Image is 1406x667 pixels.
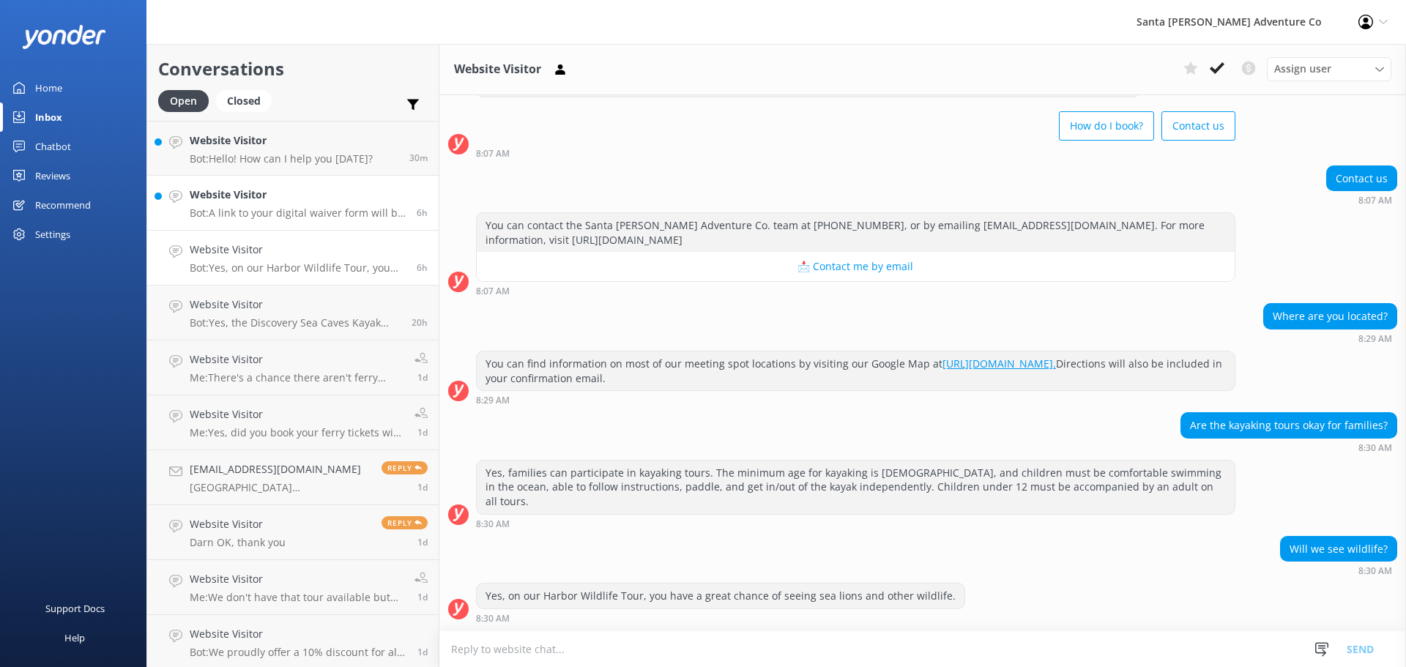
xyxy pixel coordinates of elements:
div: Oct 15 2025 08:07am (UTC -07:00) America/Tijuana [476,286,1235,296]
span: Oct 14 2025 02:51pm (UTC -07:00) America/Tijuana [417,426,428,439]
div: Oct 15 2025 08:30am (UTC -07:00) America/Tijuana [1180,442,1397,452]
p: Me: We don't have that tour available but we do have the adventure tour (2.5 hours) open, do you ... [190,591,403,604]
p: Bot: Yes, on our Harbor Wildlife Tour, you have a great chance of seeing sea lions and other wild... [190,261,406,275]
p: [GEOGRAPHIC_DATA][PERSON_NAME], [EMAIL_ADDRESS][DOMAIN_NAME], [DATE] [DATE], Party size of 2, kay... [190,481,371,494]
h4: Website Visitor [190,187,406,203]
div: You can find information on most of our meeting spot locations by visiting our Google Map at Dire... [477,351,1235,390]
div: Oct 15 2025 08:29am (UTC -07:00) America/Tijuana [1263,333,1397,343]
span: Oct 14 2025 09:31am (UTC -07:00) America/Tijuana [417,646,428,658]
span: Oct 14 2025 07:13pm (UTC -07:00) America/Tijuana [412,316,428,329]
a: Website VisitorBot:Yes, the Discovery Sea Caves Kayak Tour operates most days from February to No... [147,286,439,340]
div: Settings [35,220,70,249]
div: Inbox [35,103,62,132]
div: Are the kayaking tours okay for families? [1181,413,1396,438]
div: Where are you located? [1264,304,1396,329]
div: Chatbot [35,132,71,161]
div: Oct 15 2025 08:30am (UTC -07:00) America/Tijuana [476,518,1235,529]
div: Open [158,90,209,112]
div: Closed [216,90,272,112]
div: Oct 15 2025 08:29am (UTC -07:00) America/Tijuana [476,395,1235,405]
h4: Website Visitor [190,133,373,149]
button: How do I book? [1059,111,1154,141]
div: Oct 15 2025 08:07am (UTC -07:00) America/Tijuana [1326,195,1397,205]
span: Assign user [1274,61,1331,77]
p: Me: Yes, did you book your ferry tickets with us directly? [190,426,403,439]
div: Oct 15 2025 08:07am (UTC -07:00) America/Tijuana [476,148,1235,158]
button: Contact us [1161,111,1235,141]
strong: 8:30 AM [476,614,510,623]
p: Bot: A link to your digital waiver form will be provided in your confirmation email. Each guest m... [190,206,406,220]
strong: 8:07 AM [476,287,510,296]
p: Bot: Yes, the Discovery Sea Caves Kayak Tour operates most days from February to November, depend... [190,316,401,329]
div: Support Docs [45,594,105,623]
strong: 8:30 AM [1358,567,1392,575]
div: Reviews [35,161,70,190]
p: Bot: Hello! How can I help you [DATE]? [190,152,373,165]
a: Website VisitorMe:There's a chance there aren't ferry tickets left to buy, what day are you looki... [147,340,439,395]
a: Website VisitorDarn OK, thank youReply1d [147,505,439,560]
div: You can contact the Santa [PERSON_NAME] Adventure Co. team at [PHONE_NUMBER], or by emailing [EMA... [477,213,1235,252]
a: Website VisitorBot:Yes, on our Harbor Wildlife Tour, you have a great chance of seeing sea lions ... [147,231,439,286]
a: Closed [216,92,279,108]
h4: Website Visitor [190,351,403,368]
strong: 8:29 AM [1358,335,1392,343]
strong: 8:29 AM [476,396,510,405]
span: Reply [382,516,428,529]
strong: 8:07 AM [476,149,510,158]
div: Help [64,623,85,652]
span: Oct 15 2025 02:48pm (UTC -07:00) America/Tijuana [409,152,428,164]
span: Oct 14 2025 02:52pm (UTC -07:00) America/Tijuana [417,371,428,384]
strong: 8:30 AM [1358,444,1392,452]
div: Yes, on our Harbor Wildlife Tour, you have a great chance of seeing sea lions and other wildlife. [477,584,964,608]
span: Oct 14 2025 11:10am (UTC -07:00) America/Tijuana [417,591,428,603]
button: 📩 Contact me by email [477,252,1235,281]
span: Reply [382,461,428,474]
h4: Website Visitor [190,516,286,532]
a: Open [158,92,216,108]
h4: Website Visitor [190,571,403,587]
a: Website VisitorMe:We don't have that tour available but we do have the adventure tour (2.5 hours)... [147,560,439,615]
div: Oct 15 2025 08:30am (UTC -07:00) America/Tijuana [1280,565,1397,575]
a: Website VisitorMe:Yes, did you book your ferry tickets with us directly?1d [147,395,439,450]
h4: Website Visitor [190,406,403,422]
strong: 8:30 AM [476,520,510,529]
a: [EMAIL_ADDRESS][DOMAIN_NAME][GEOGRAPHIC_DATA][PERSON_NAME], [EMAIL_ADDRESS][DOMAIN_NAME], [DATE] ... [147,450,439,505]
h2: Conversations [158,55,428,83]
div: Home [35,73,62,103]
div: Contact us [1327,166,1396,191]
strong: 8:07 AM [1358,196,1392,205]
p: Me: There's a chance there aren't ferry tickets left to buy, what day are you looking at? [190,371,403,384]
h4: Website Visitor [190,626,406,642]
a: Website VisitorBot:A link to your digital waiver form will be provided in your confirmation email... [147,176,439,231]
span: Oct 15 2025 08:57am (UTC -07:00) America/Tijuana [417,206,428,219]
h4: Website Visitor [190,242,406,258]
div: Will we see wildlife? [1281,537,1396,562]
a: [URL][DOMAIN_NAME]. [942,357,1056,370]
div: Assign User [1267,57,1391,81]
span: Oct 14 2025 01:05pm (UTC -07:00) America/Tijuana [417,481,428,493]
span: Oct 14 2025 11:14am (UTC -07:00) America/Tijuana [417,536,428,548]
h4: Website Visitor [190,297,401,313]
div: Recommend [35,190,91,220]
span: Oct 15 2025 08:30am (UTC -07:00) America/Tijuana [417,261,428,274]
h4: [EMAIL_ADDRESS][DOMAIN_NAME] [190,461,371,477]
img: yonder-white-logo.png [22,25,106,49]
h3: Website Visitor [454,60,541,79]
div: Yes, families can participate in kayaking tours. The minimum age for kayaking is [DEMOGRAPHIC_DAT... [477,461,1235,514]
p: Bot: We proudly offer a 10% discount for all veterans and active military service members. To boo... [190,646,406,659]
p: Darn OK, thank you [190,536,286,549]
a: Website VisitorBot:Hello! How can I help you [DATE]?30m [147,121,439,176]
div: Oct 15 2025 08:30am (UTC -07:00) America/Tijuana [476,613,965,623]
